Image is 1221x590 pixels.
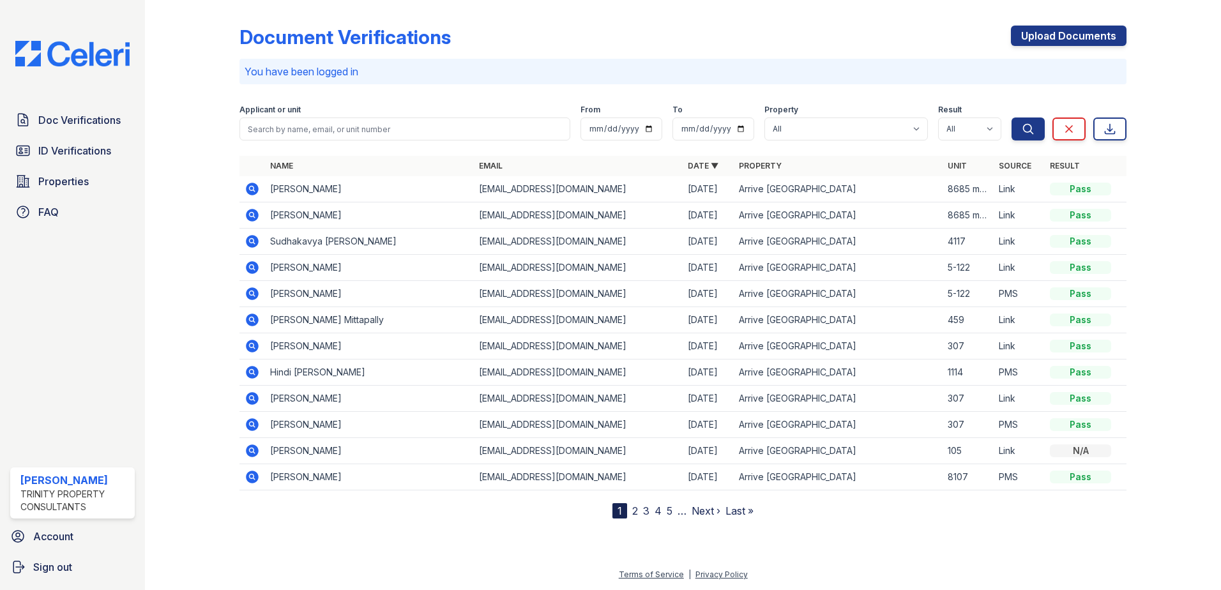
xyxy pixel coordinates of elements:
input: Search by name, email, or unit number [239,117,570,140]
td: 8685 magnolia trl 2 [943,202,994,229]
td: [PERSON_NAME] [265,176,474,202]
a: 5 [667,504,672,517]
a: Date ▼ [688,161,718,170]
td: PMS [994,412,1045,438]
td: Sudhakavya [PERSON_NAME] [265,229,474,255]
div: [PERSON_NAME] [20,473,130,488]
a: Privacy Policy [695,570,748,579]
label: Result [938,105,962,115]
span: FAQ [38,204,59,220]
td: [EMAIL_ADDRESS][DOMAIN_NAME] [474,281,683,307]
td: [PERSON_NAME] [265,438,474,464]
a: Result [1050,161,1080,170]
td: 8685 magnolia trl 2 [943,176,994,202]
td: Link [994,307,1045,333]
td: [EMAIL_ADDRESS][DOMAIN_NAME] [474,307,683,333]
div: Document Verifications [239,26,451,49]
td: [DATE] [683,307,734,333]
td: [PERSON_NAME] [265,333,474,359]
label: To [672,105,683,115]
span: Account [33,529,73,544]
span: Properties [38,174,89,189]
td: [PERSON_NAME] [265,412,474,438]
a: Upload Documents [1011,26,1126,46]
td: Arrive [GEOGRAPHIC_DATA] [734,386,943,412]
td: Arrive [GEOGRAPHIC_DATA] [734,333,943,359]
div: Pass [1050,183,1111,195]
td: [DATE] [683,255,734,281]
p: You have been logged in [245,64,1121,79]
td: 8107 [943,464,994,490]
label: Property [764,105,798,115]
td: Link [994,438,1045,464]
td: [DATE] [683,359,734,386]
div: Pass [1050,471,1111,483]
td: Arrive [GEOGRAPHIC_DATA] [734,438,943,464]
a: Property [739,161,782,170]
label: From [580,105,600,115]
td: Arrive [GEOGRAPHIC_DATA] [734,359,943,386]
span: Sign out [33,559,72,575]
div: Pass [1050,392,1111,405]
div: Pass [1050,261,1111,274]
td: [DATE] [683,281,734,307]
td: [EMAIL_ADDRESS][DOMAIN_NAME] [474,359,683,386]
a: 2 [632,504,638,517]
td: Arrive [GEOGRAPHIC_DATA] [734,202,943,229]
a: Name [270,161,293,170]
td: [EMAIL_ADDRESS][DOMAIN_NAME] [474,255,683,281]
td: Link [994,386,1045,412]
div: Pass [1050,418,1111,431]
div: Pass [1050,340,1111,352]
a: 4 [655,504,662,517]
a: Last » [725,504,754,517]
td: 307 [943,333,994,359]
td: Link [994,229,1045,255]
td: 307 [943,386,994,412]
td: Arrive [GEOGRAPHIC_DATA] [734,176,943,202]
div: Pass [1050,209,1111,222]
div: Pass [1050,235,1111,248]
td: Link [994,176,1045,202]
td: [DATE] [683,464,734,490]
td: 4117 [943,229,994,255]
div: Trinity Property Consultants [20,488,130,513]
td: 459 [943,307,994,333]
td: [DATE] [683,412,734,438]
td: [EMAIL_ADDRESS][DOMAIN_NAME] [474,202,683,229]
td: Arrive [GEOGRAPHIC_DATA] [734,281,943,307]
a: Doc Verifications [10,107,135,133]
td: [EMAIL_ADDRESS][DOMAIN_NAME] [474,412,683,438]
td: [PERSON_NAME] [265,202,474,229]
span: Doc Verifications [38,112,121,128]
div: Pass [1050,314,1111,326]
td: [PERSON_NAME] [265,281,474,307]
td: [DATE] [683,333,734,359]
a: ID Verifications [10,138,135,163]
td: Link [994,255,1045,281]
td: [PERSON_NAME] Mittapally [265,307,474,333]
td: Arrive [GEOGRAPHIC_DATA] [734,412,943,438]
div: N/A [1050,444,1111,457]
td: 1114 [943,359,994,386]
td: 5-122 [943,281,994,307]
td: [DATE] [683,229,734,255]
img: CE_Logo_Blue-a8612792a0a2168367f1c8372b55b34899dd931a85d93a1a3d3e32e68fde9ad4.png [5,41,140,66]
a: Source [999,161,1031,170]
a: Terms of Service [619,570,684,579]
td: Link [994,333,1045,359]
div: | [688,570,691,579]
div: Pass [1050,287,1111,300]
a: Account [5,524,140,549]
a: Sign out [5,554,140,580]
td: [PERSON_NAME] [265,464,474,490]
a: Next › [692,504,720,517]
td: 105 [943,438,994,464]
td: [DATE] [683,202,734,229]
div: 1 [612,503,627,518]
a: Email [479,161,503,170]
span: … [678,503,686,518]
a: Properties [10,169,135,194]
td: Arrive [GEOGRAPHIC_DATA] [734,229,943,255]
td: [PERSON_NAME] [265,386,474,412]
